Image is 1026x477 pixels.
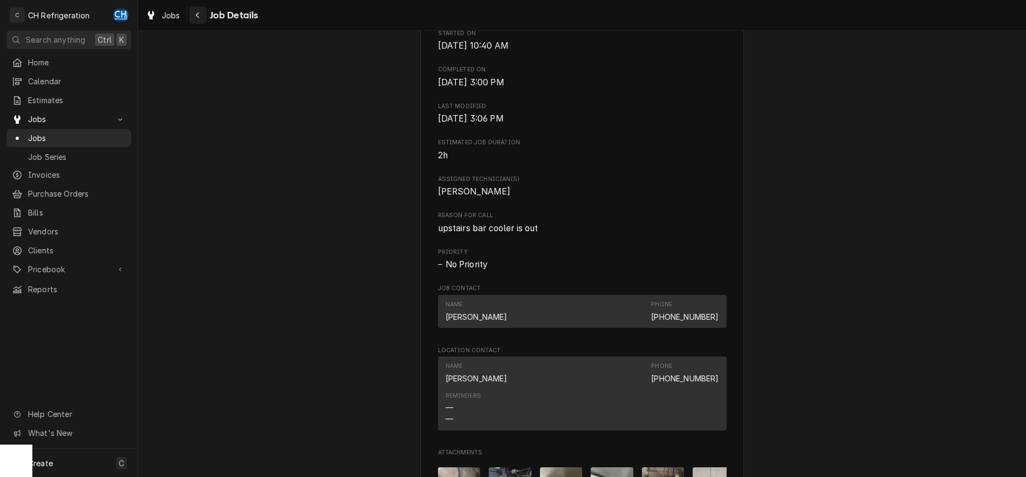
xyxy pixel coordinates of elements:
[438,295,727,333] div: Job Contact List
[438,258,727,271] div: No Priority
[28,427,125,439] span: What's New
[28,76,126,87] span: Calendar
[6,53,131,71] a: Home
[438,185,727,198] span: Assigned Technician(s)
[6,204,131,221] a: Bills
[651,362,719,384] div: Phone
[119,458,124,469] span: C
[6,241,131,259] a: Clients
[28,264,110,275] span: Pricebook
[438,248,727,257] span: Priority
[438,346,727,435] div: Location Contact
[438,346,727,355] span: Location Contact
[438,113,504,124] span: [DATE] 3:06 PM
[6,405,131,423] a: Go to Help Center
[446,392,481,425] div: Reminders
[438,284,727,293] span: Job Contact
[28,245,126,256] span: Clients
[6,110,131,128] a: Go to Jobs
[446,362,508,384] div: Name
[162,10,180,21] span: Jobs
[28,188,126,199] span: Purchase Orders
[438,448,727,457] span: Attachments
[438,102,727,111] span: Last Modified
[26,34,85,45] span: Search anything
[446,300,463,309] div: Name
[28,226,126,237] span: Vendors
[6,223,131,240] a: Vendors
[28,284,126,295] span: Reports
[438,357,727,435] div: Location Contact List
[6,30,131,49] button: Search anythingCtrlK
[6,424,131,442] a: Go to What's New
[119,34,124,45] span: K
[651,300,672,309] div: Phone
[438,150,448,160] span: 2h
[438,29,727,52] div: Started On
[438,112,727,125] span: Last Modified
[28,207,126,218] span: Bills
[438,138,727,147] span: Estimated Job Duration
[446,392,481,400] div: Reminders
[28,10,90,21] div: CH Refrigeration
[651,300,719,322] div: Phone
[438,175,727,184] span: Assigned Technician(s)
[6,148,131,166] a: Job Series
[446,300,508,322] div: Name
[28,132,126,144] span: Jobs
[438,258,727,271] span: Priority
[651,374,719,383] a: [PHONE_NUMBER]
[438,175,727,198] div: Assigned Technician(s)
[6,129,131,147] a: Jobs
[189,6,207,24] button: Navigate back
[446,402,453,413] div: —
[113,8,128,23] div: Chris Hiraga's Avatar
[438,102,727,125] div: Last Modified
[141,6,184,24] a: Jobs
[446,413,453,425] div: —
[6,260,131,278] a: Go to Pricebook
[651,312,719,321] a: [PHONE_NUMBER]
[438,149,727,162] span: Estimated Job Duration
[438,284,727,333] div: Job Contact
[438,76,727,89] span: Completed On
[6,280,131,298] a: Reports
[438,248,727,271] div: Priority
[6,166,131,184] a: Invoices
[438,357,727,431] div: Contact
[438,65,727,89] div: Completed On
[446,311,508,323] div: [PERSON_NAME]
[438,39,727,52] span: Started On
[6,72,131,90] a: Calendar
[651,362,672,371] div: Phone
[28,151,126,163] span: Job Series
[446,362,463,371] div: Name
[438,211,727,234] div: Reason For Call
[28,113,110,125] span: Jobs
[28,95,126,106] span: Estimates
[28,57,126,68] span: Home
[438,138,727,162] div: Estimated Job Duration
[28,408,125,420] span: Help Center
[438,186,511,197] span: [PERSON_NAME]
[438,222,727,235] span: Reason For Call
[6,185,131,203] a: Purchase Orders
[438,223,538,233] span: upstairs bar cooler is out
[113,8,128,23] div: CH
[438,77,504,88] span: [DATE] 3:00 PM
[98,34,112,45] span: Ctrl
[207,8,258,23] span: Job Details
[6,91,131,109] a: Estimates
[438,29,727,38] span: Started On
[438,211,727,220] span: Reason For Call
[438,41,509,51] span: [DATE] 10:40 AM
[28,459,53,468] span: Create
[446,373,508,384] div: [PERSON_NAME]
[438,65,727,74] span: Completed On
[10,8,25,23] div: C
[28,169,126,180] span: Invoices
[438,295,727,328] div: Contact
